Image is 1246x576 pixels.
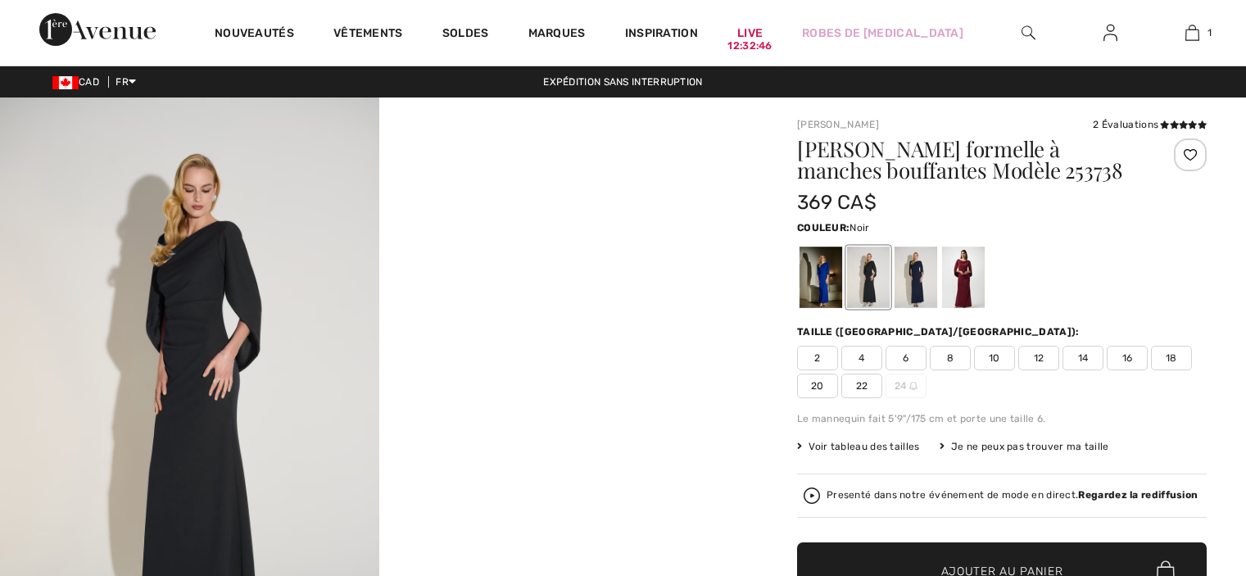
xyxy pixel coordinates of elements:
div: Merlot [942,247,985,308]
span: 10 [974,346,1015,370]
span: 12 [1018,346,1059,370]
a: Se connecter [1090,23,1130,43]
div: 2 Évaluations [1093,117,1207,132]
span: 6 [886,346,927,370]
span: 24 [886,374,927,398]
div: Taille ([GEOGRAPHIC_DATA]/[GEOGRAPHIC_DATA]): [797,324,1083,339]
div: Je ne peux pas trouver ma taille [940,439,1109,454]
strong: Regardez la rediffusion [1078,489,1198,501]
span: 22 [841,374,882,398]
span: 18 [1151,346,1192,370]
span: Voir tableau des tailles [797,439,920,454]
a: Live12:32:46 [737,25,763,42]
span: 2 [797,346,838,370]
span: 369 CA$ [797,191,877,214]
div: Bleu Nuit [895,247,937,308]
span: 14 [1062,346,1103,370]
span: Noir [850,222,869,234]
a: Nouveautés [215,26,294,43]
span: Inspiration [625,26,698,43]
a: [PERSON_NAME] [797,119,879,130]
img: Mon panier [1185,23,1199,43]
h1: [PERSON_NAME] formelle à manches bouffantes Modèle 253738 [797,138,1139,181]
span: 20 [797,374,838,398]
img: Regardez la rediffusion [804,488,820,504]
div: 12:32:46 [727,39,772,54]
img: ring-m.svg [909,382,918,390]
a: 1 [1152,23,1232,43]
div: Saphir Royal 163 [800,247,842,308]
a: Marques [528,26,586,43]
span: 1 [1207,25,1212,40]
img: Canadian Dollar [52,76,79,89]
span: 4 [841,346,882,370]
span: Couleur: [797,222,850,234]
div: Le mannequin fait 5'9"/175 cm et porte une taille 6. [797,411,1207,426]
span: 8 [930,346,971,370]
a: Robes de [MEDICAL_DATA] [802,25,963,42]
img: Mes infos [1103,23,1117,43]
div: Noir [847,247,890,308]
a: Soldes [442,26,489,43]
span: FR [116,76,136,88]
video: Your browser does not support the video tag. [379,98,759,287]
div: Presenté dans notre événement de mode en direct. [827,490,1198,501]
img: recherche [1022,23,1035,43]
a: Vêtements [333,26,403,43]
span: 16 [1107,346,1148,370]
span: CAD [52,76,106,88]
img: 1ère Avenue [39,13,156,46]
